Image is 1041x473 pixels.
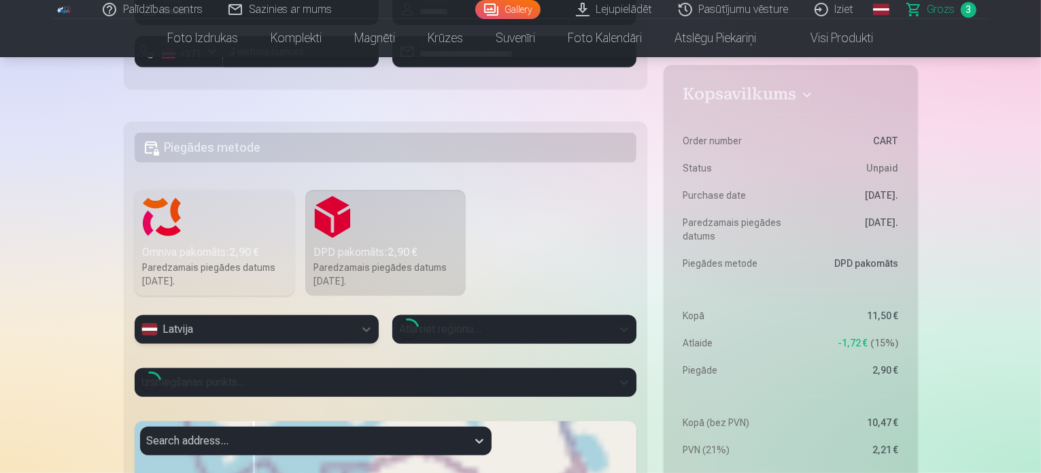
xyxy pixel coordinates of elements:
[683,257,784,270] dt: Piegādes metode
[659,19,773,57] a: Atslēgu piekariņi
[871,336,899,350] span: 15 %
[683,416,784,429] dt: Kopā (bez PVN)
[143,261,287,288] div: Paredzamais piegādes datums [DATE].
[388,246,417,259] b: 2,90 €
[141,321,347,338] div: Latvija
[135,133,637,163] h5: Piegādes metode
[683,134,784,148] dt: Order number
[867,161,899,175] span: Unpaid
[683,443,784,457] dt: PVN (21%)
[480,19,552,57] a: Suvenīri
[798,257,899,270] dd: DPD pakomāts
[798,189,899,202] dd: [DATE].
[552,19,659,57] a: Foto kalendāri
[683,309,784,323] dt: Kopā
[683,363,784,377] dt: Piegāde
[798,443,899,457] dd: 2,21 €
[57,5,72,14] img: /fa1
[683,216,784,243] dt: Paredzamais piegādes datums
[313,261,458,288] div: Paredzamais piegādes datums [DATE].
[683,336,784,350] dt: Atlaide
[683,84,898,109] button: Kopsavilkums
[683,161,784,175] dt: Status
[927,1,955,18] span: Grozs
[412,19,480,57] a: Krūzes
[313,244,458,261] div: DPD pakomāts :
[152,19,255,57] a: Foto izdrukas
[798,416,899,429] dd: 10,47 €
[339,19,412,57] a: Magnēti
[255,19,339,57] a: Komplekti
[798,134,899,148] dd: CART
[230,246,260,259] b: 2,90 €
[798,363,899,377] dd: 2,90 €
[838,336,868,350] span: -1,72 €
[683,189,784,202] dt: Purchase date
[798,216,899,243] dd: [DATE].
[798,309,899,323] dd: 11,50 €
[143,244,287,261] div: Omniva pakomāts :
[773,19,890,57] a: Visi produkti
[961,2,976,18] span: 3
